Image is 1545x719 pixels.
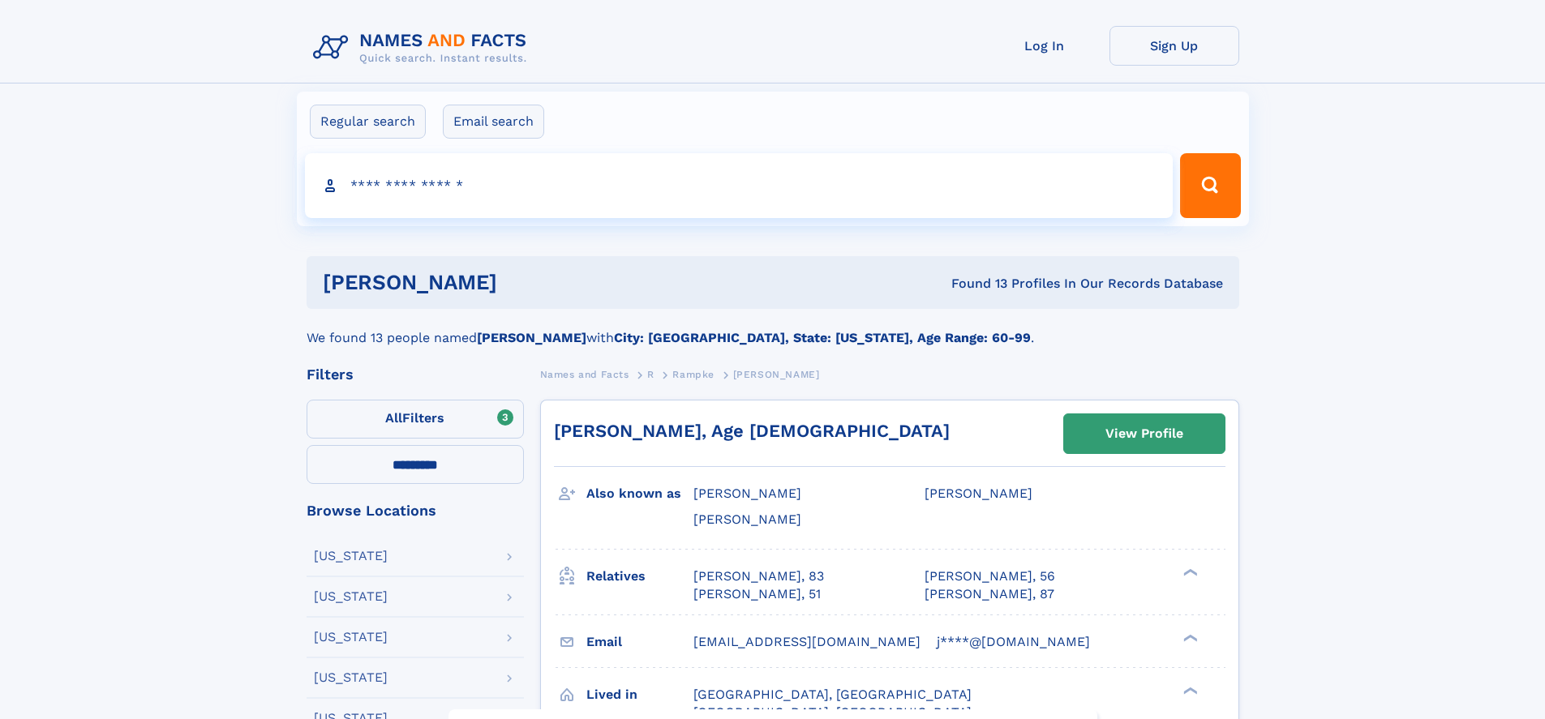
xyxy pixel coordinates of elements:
a: View Profile [1064,414,1225,453]
div: View Profile [1105,415,1183,452]
span: All [385,410,402,426]
h3: Lived in [586,681,693,708]
a: Log In [980,26,1109,66]
div: Found 13 Profiles In Our Records Database [724,275,1223,293]
h3: Also known as [586,480,693,507]
h1: [PERSON_NAME] [323,272,724,293]
div: [US_STATE] [314,671,388,684]
b: [PERSON_NAME] [477,330,586,345]
a: [PERSON_NAME], 83 [693,567,824,585]
span: Rampke [672,369,715,380]
a: Sign Up [1109,26,1239,66]
a: [PERSON_NAME], 87 [925,585,1054,603]
div: [US_STATE] [314,550,388,563]
div: Browse Locations [307,503,524,518]
b: City: [GEOGRAPHIC_DATA], State: [US_STATE], Age Range: 60-99 [614,330,1031,345]
div: [US_STATE] [314,590,388,603]
input: search input [305,153,1174,218]
div: ❯ [1179,567,1199,577]
h3: Relatives [586,563,693,590]
div: [US_STATE] [314,631,388,644]
span: [PERSON_NAME] [693,511,801,527]
div: ❯ [1179,685,1199,695]
div: We found 13 people named with . [307,309,1239,348]
label: Regular search [310,105,426,139]
label: Email search [443,105,544,139]
span: [PERSON_NAME] [733,369,820,380]
a: Rampke [672,364,715,384]
label: Filters [307,400,524,439]
span: [PERSON_NAME] [925,486,1032,501]
a: [PERSON_NAME], 56 [925,567,1055,585]
span: R [647,369,654,380]
h3: Email [586,628,693,656]
a: Names and Facts [540,364,629,384]
a: R [647,364,654,384]
button: Search Button [1180,153,1240,218]
div: Filters [307,367,524,382]
span: [GEOGRAPHIC_DATA], [GEOGRAPHIC_DATA] [693,687,972,702]
span: [EMAIL_ADDRESS][DOMAIN_NAME] [693,634,921,649]
span: [PERSON_NAME] [693,486,801,501]
a: [PERSON_NAME], 51 [693,585,821,603]
a: [PERSON_NAME], Age [DEMOGRAPHIC_DATA] [554,421,950,441]
img: Logo Names and Facts [307,26,540,70]
div: ❯ [1179,632,1199,643]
